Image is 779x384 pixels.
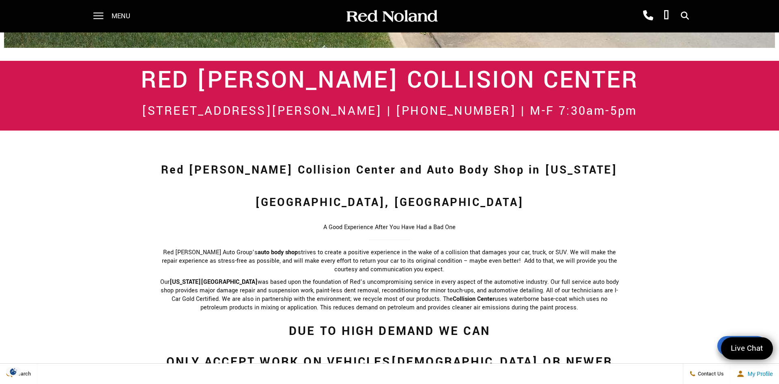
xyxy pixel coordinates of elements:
iframe: podium webchat widget bubble [698,327,779,368]
p: Our was based upon the foundation of Red’s uncompromising service in every aspect of the automoti... [159,278,620,312]
a: Live Chat [721,337,773,360]
span: My Profile [745,371,773,377]
span: Contact Us [696,370,724,378]
strong: auto body shop [258,248,298,257]
h1: Red [PERSON_NAME] Collision Center and Auto Body Shop in [US_STATE][GEOGRAPHIC_DATA], [GEOGRAPHIC... [112,154,667,219]
strong: Collision Center [453,295,495,303]
strong: [DEMOGRAPHIC_DATA] OR NEWER [391,354,613,370]
h2: Red [PERSON_NAME] Collision Center [112,69,667,92]
p: A Good Experience After You Have Had a Bad One [112,223,667,232]
img: Opt-Out Icon [4,367,23,376]
strong: DUE TO HIGH DEMAND WE CAN [289,323,490,339]
button: Open user profile menu [730,364,779,384]
p: Red [PERSON_NAME] Auto Group’s strives to create a positive experience in the wake of a collision... [159,248,620,274]
strong: [US_STATE][GEOGRAPHIC_DATA] [170,278,258,286]
strong: ONLY ACCEPT WORK ON VEHICLES [166,354,391,370]
section: Click to Open Cookie Consent Modal [4,367,23,376]
img: Red Noland Auto Group [345,9,438,24]
span: Live Chat [727,343,767,354]
h2: [STREET_ADDRESS][PERSON_NAME] | [PHONE_NUMBER] | M-F 7:30am-5pm [112,100,667,122]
